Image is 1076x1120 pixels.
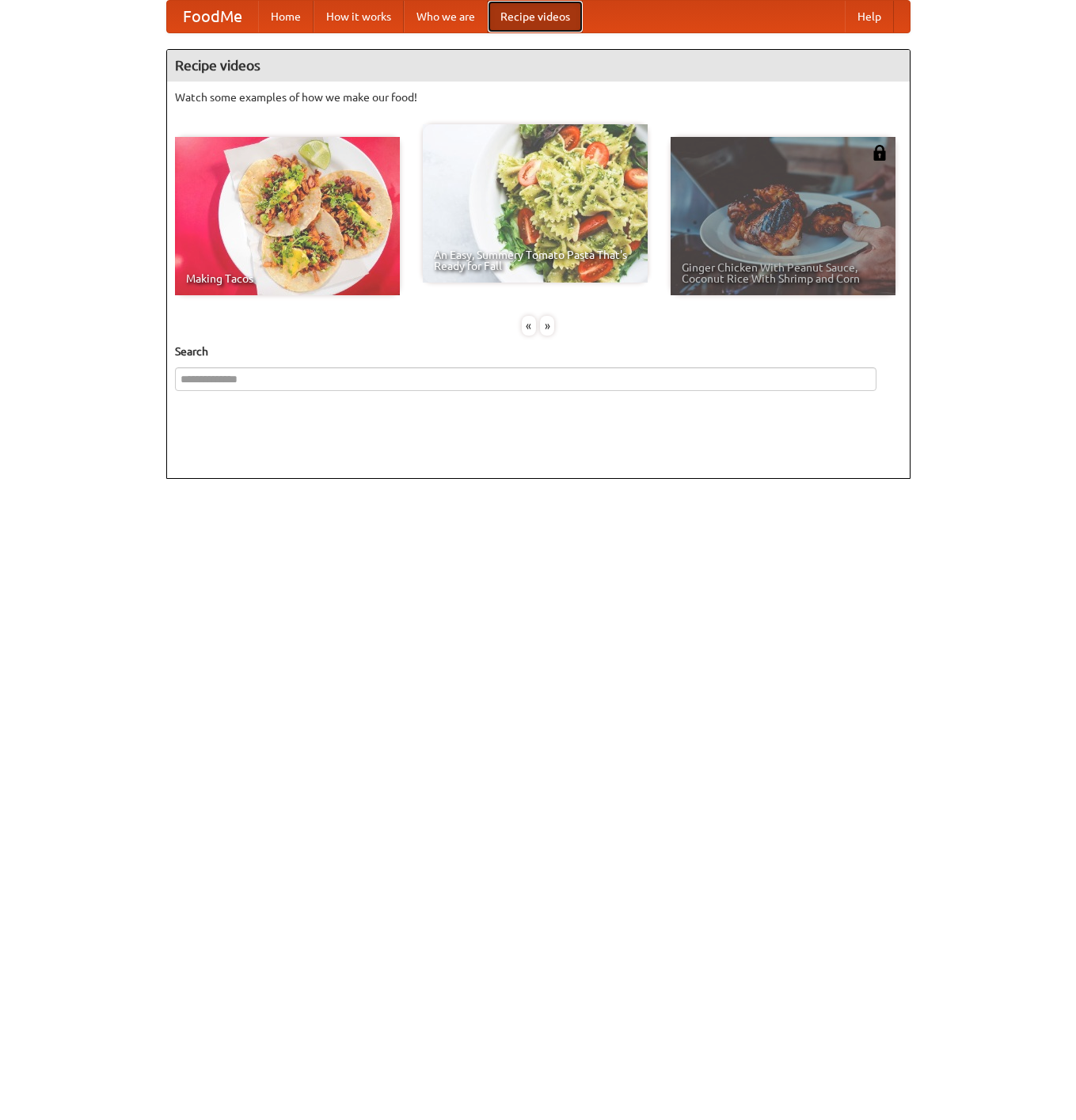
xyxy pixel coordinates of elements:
span: Making Tacos [186,273,389,284]
a: How it works [314,1,404,32]
a: Who we are [404,1,488,32]
img: 483408.png [872,145,888,161]
a: Home [258,1,314,32]
span: An Easy, Summery Tomato Pasta That's Ready for Fall [434,249,637,271]
div: » [540,316,554,336]
a: Making Tacos [175,137,400,295]
div: « [522,316,536,336]
a: FoodMe [167,1,258,32]
a: An Easy, Summery Tomato Pasta That's Ready for Fall [423,124,648,283]
h5: Search [175,344,902,359]
p: Watch some examples of how we make our food! [175,89,902,105]
a: Recipe videos [488,1,583,32]
h4: Recipe videos [167,50,910,82]
a: Help [845,1,894,32]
